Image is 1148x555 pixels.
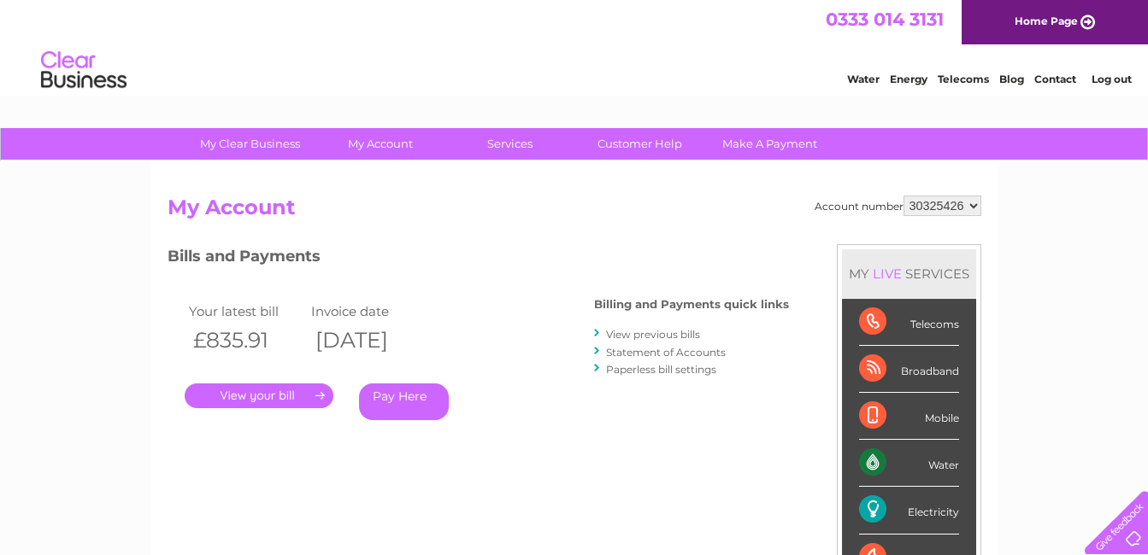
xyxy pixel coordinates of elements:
a: My Clear Business [180,128,321,160]
td: Invoice date [307,300,430,323]
h4: Billing and Payments quick links [594,298,789,311]
div: Water [859,440,959,487]
a: Customer Help [569,128,710,160]
a: Make A Payment [699,128,840,160]
a: Services [439,128,580,160]
div: LIVE [869,266,905,282]
a: Log out [1092,73,1132,85]
div: Broadband [859,346,959,393]
a: Paperless bill settings [606,363,716,376]
a: Blog [999,73,1024,85]
a: Water [847,73,880,85]
td: Your latest bill [185,300,308,323]
th: £835.91 [185,323,308,358]
img: logo.png [40,44,127,96]
h3: Bills and Payments [168,244,789,274]
div: MY SERVICES [842,249,976,298]
a: 0333 014 3131 [826,9,944,30]
a: Telecoms [938,73,989,85]
div: Electricity [859,487,959,534]
a: Contact [1034,73,1076,85]
a: My Account [309,128,450,160]
th: [DATE] [307,323,430,358]
div: Telecoms [859,299,959,346]
a: . [185,383,333,408]
a: View previous bills [606,328,700,341]
div: Account number [815,196,981,216]
a: Energy [890,73,927,85]
a: Pay Here [359,383,449,420]
a: Statement of Accounts [606,346,726,359]
div: Clear Business is a trading name of Verastar Limited (registered in [GEOGRAPHIC_DATA] No. 3667643... [171,9,979,83]
div: Mobile [859,393,959,440]
h2: My Account [168,196,981,228]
